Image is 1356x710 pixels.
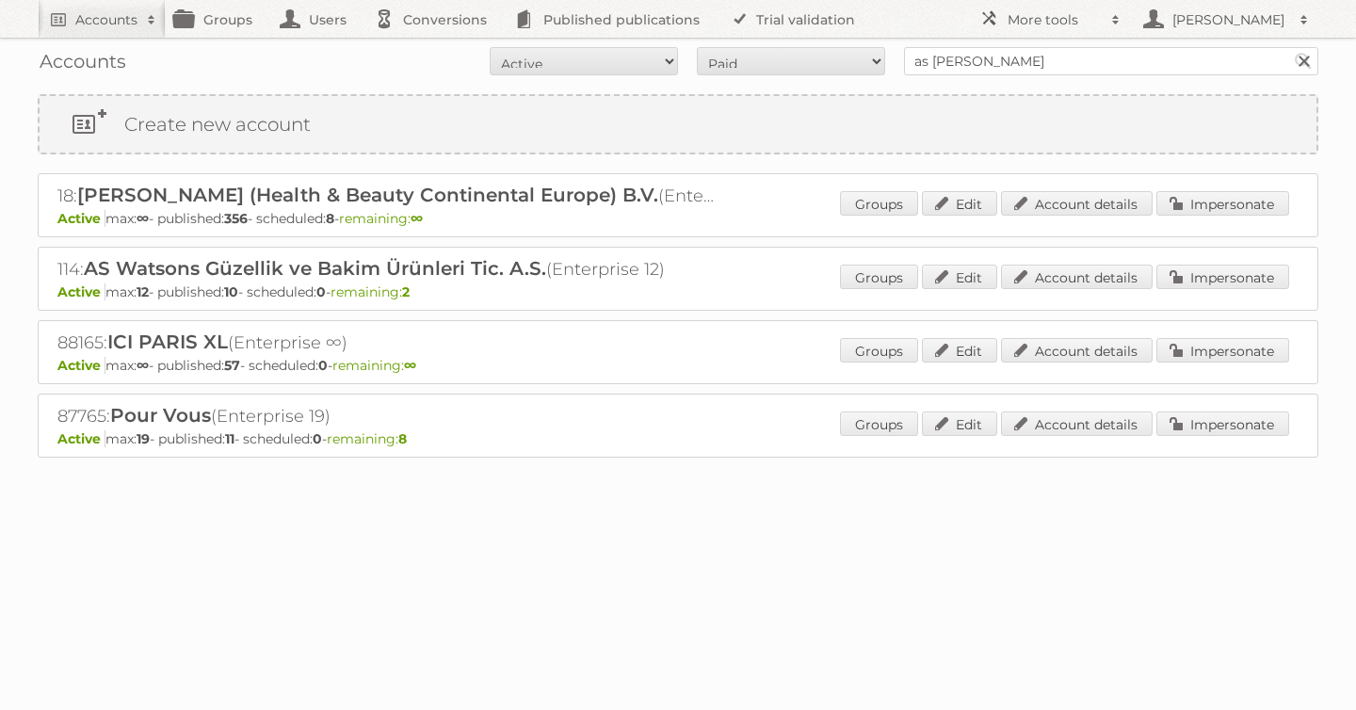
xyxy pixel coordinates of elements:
[840,411,918,436] a: Groups
[57,283,105,300] span: Active
[411,210,423,227] strong: ∞
[224,283,238,300] strong: 10
[331,283,410,300] span: remaining:
[1001,338,1153,363] a: Account details
[840,338,918,363] a: Groups
[840,265,918,289] a: Groups
[57,404,717,428] h2: 87765: (Enterprise 19)
[84,257,546,280] span: AS Watsons Güzellik ve Bakim Ürünleri Tic. A.S.
[332,357,416,374] span: remaining:
[137,430,150,447] strong: 19
[398,430,407,447] strong: 8
[137,210,149,227] strong: ∞
[318,357,328,374] strong: 0
[137,283,149,300] strong: 12
[57,184,717,208] h2: 18: (Enterprise ∞)
[57,210,1299,227] p: max: - published: - scheduled: -
[922,265,997,289] a: Edit
[922,338,997,363] a: Edit
[224,357,240,374] strong: 57
[1156,265,1289,289] a: Impersonate
[402,283,410,300] strong: 2
[224,210,248,227] strong: 356
[1156,191,1289,216] a: Impersonate
[1008,10,1102,29] h2: More tools
[57,283,1299,300] p: max: - published: - scheduled: -
[57,357,1299,374] p: max: - published: - scheduled: -
[57,430,105,447] span: Active
[40,96,1316,153] a: Create new account
[1289,47,1317,75] input: Search
[77,184,658,206] span: [PERSON_NAME] (Health & Beauty Continental Europe) B.V.
[137,357,149,374] strong: ∞
[922,411,997,436] a: Edit
[1001,411,1153,436] a: Account details
[1156,411,1289,436] a: Impersonate
[404,357,416,374] strong: ∞
[326,210,334,227] strong: 8
[107,331,228,353] span: ICI PARIS XL
[110,404,211,427] span: Pour Vous
[316,283,326,300] strong: 0
[57,257,717,282] h2: 114: (Enterprise 12)
[75,10,137,29] h2: Accounts
[57,357,105,374] span: Active
[57,430,1299,447] p: max: - published: - scheduled: -
[57,210,105,227] span: Active
[1001,265,1153,289] a: Account details
[1001,191,1153,216] a: Account details
[922,191,997,216] a: Edit
[313,430,322,447] strong: 0
[840,191,918,216] a: Groups
[57,331,717,355] h2: 88165: (Enterprise ∞)
[327,430,407,447] span: remaining:
[339,210,423,227] span: remaining:
[225,430,234,447] strong: 11
[1156,338,1289,363] a: Impersonate
[1168,10,1290,29] h2: [PERSON_NAME]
